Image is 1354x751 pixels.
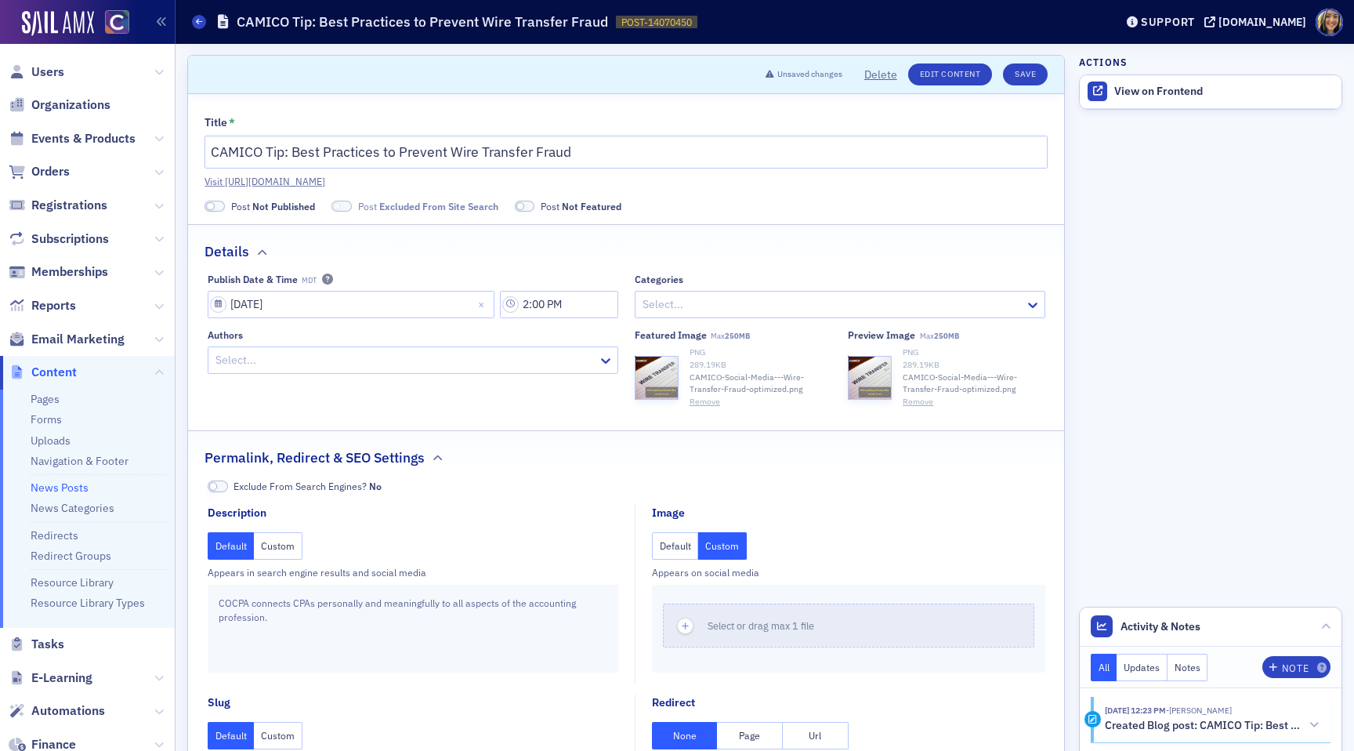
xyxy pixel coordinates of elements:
button: Note [1262,656,1330,678]
button: Url [783,722,849,749]
span: Max [920,331,959,341]
button: Updates [1117,654,1168,681]
div: PNG [903,346,1045,359]
a: Tasks [9,636,64,653]
a: Navigation & Footer [31,454,129,468]
button: None [652,722,718,749]
span: Post [541,199,621,213]
div: Image [652,505,685,521]
a: View Homepage [94,10,129,37]
h5: Created Blog post: CAMICO Tip: Best Practices to Prevent Wire Transfer Fraud [1105,719,1302,733]
a: Visit [URL][DOMAIN_NAME] [205,174,1048,188]
a: Registrations [9,197,107,214]
a: Forms [31,412,62,426]
img: SailAMX [105,10,129,34]
span: Not Published [205,201,225,212]
button: Custom [698,532,747,560]
a: Redirects [31,528,78,542]
button: Close [473,291,494,318]
span: Post [358,199,498,213]
div: Featured Image [635,329,707,341]
div: Appears in search engine results and social media [208,565,618,579]
span: Email Marketing [31,331,125,348]
a: E-Learning [9,669,92,687]
span: Memberships [31,263,108,281]
span: MDT [302,276,317,285]
span: No [208,481,228,492]
h2: Details [205,241,249,262]
a: Email Marketing [9,331,125,348]
a: Automations [9,702,105,720]
input: 00:00 AM [500,291,618,318]
span: Not Published [252,200,315,212]
div: Authors [208,329,243,341]
button: [DOMAIN_NAME] [1204,16,1312,27]
button: Remove [903,396,933,408]
a: Uploads [31,434,71,448]
span: Events & Products [31,130,136,147]
span: E-Learning [31,669,92,687]
button: Remove [690,396,720,408]
abbr: This field is required [229,117,235,128]
h2: Permalink, Redirect & SEO Settings [205,448,425,468]
div: Title [205,116,227,130]
div: COCPA connects CPAs personally and meaningfully to all aspects of the accounting profession. [208,585,618,673]
a: Reports [9,297,76,314]
div: Activity [1084,711,1101,727]
input: MM/DD/YYYY [208,291,494,318]
span: Automations [31,702,105,720]
div: Appears on social media [652,565,1045,579]
button: Save [1003,63,1048,85]
time: 10/8/2025 12:23 PM [1105,705,1166,716]
div: Support [1141,15,1195,29]
button: All [1091,654,1117,681]
span: Activity & Notes [1120,619,1200,635]
span: Unsaved changes [777,68,842,81]
a: Pages [31,392,60,406]
div: Publish Date & Time [208,274,298,285]
span: Max [711,331,750,341]
div: Slug [208,695,230,711]
span: Select or drag max 1 file [708,619,814,632]
button: Notes [1168,654,1208,681]
div: Redirect [652,695,695,711]
button: Custom [254,532,302,560]
div: Preview image [848,329,915,341]
a: News Categories [31,501,114,515]
a: Users [9,63,64,81]
button: Default [652,532,699,560]
a: Subscriptions [9,230,109,248]
h1: CAMICO Tip: Best Practices to Prevent Wire Transfer Fraud [237,13,608,31]
div: Description [208,505,266,521]
a: Redirect Groups [31,549,111,563]
span: Excluded From Site Search [331,201,352,212]
span: CAMICO-Social-Media---Wire-Transfer-Fraud-optimized.png [903,372,1045,397]
span: Reports [31,297,76,314]
span: Excluded From Site Search [379,200,498,212]
span: Organizations [31,96,110,114]
span: Users [31,63,64,81]
span: 250MB [725,331,750,341]
a: Content [9,364,77,381]
span: Lauren Standiford [1166,705,1232,716]
a: View on Frontend [1080,75,1341,108]
img: SailAMX [22,11,94,36]
button: Custom [254,722,302,749]
a: Events & Products [9,130,136,147]
button: Default [208,532,255,560]
span: CAMICO-Social-Media---Wire-Transfer-Fraud-optimized.png [690,372,832,397]
a: Edit Content [908,63,992,85]
span: Subscriptions [31,230,109,248]
span: 250MB [934,331,959,341]
button: Default [208,722,255,749]
span: Tasks [31,636,64,653]
button: Page [717,722,783,749]
button: Select or drag max 1 file [663,604,1034,648]
button: Created Blog post: CAMICO Tip: Best Practices to Prevent Wire Transfer Fraud [1105,717,1320,734]
span: POST-14070450 [621,16,692,29]
a: Organizations [9,96,110,114]
span: Not Featured [562,200,621,212]
a: News Posts [31,481,89,495]
button: Delete [864,67,897,83]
